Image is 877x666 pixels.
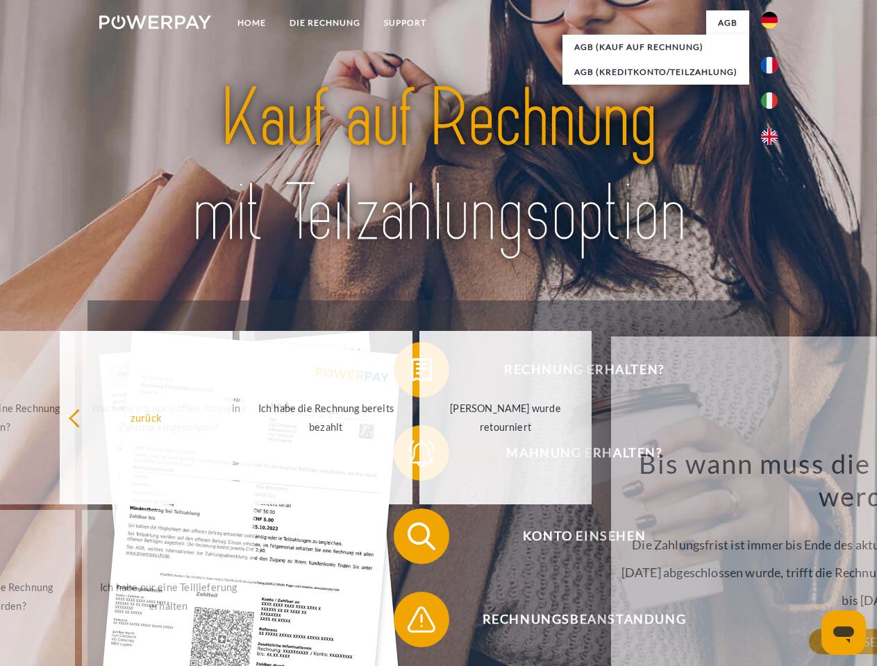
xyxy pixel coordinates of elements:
[226,10,278,35] a: Home
[562,35,749,60] a: AGB (Kauf auf Rechnung)
[99,15,211,29] img: logo-powerpay-white.svg
[428,399,584,436] div: [PERSON_NAME] wurde retourniert
[394,592,755,647] button: Rechnungsbeanstandung
[404,602,439,637] img: qb_warning.svg
[562,60,749,85] a: AGB (Kreditkonto/Teilzahlung)
[372,10,438,35] a: SUPPORT
[90,578,247,615] div: Ich habe nur eine Teillieferung erhalten
[248,399,404,436] div: Ich habe die Rechnung bereits bezahlt
[414,509,754,564] span: Konto einsehen
[761,12,778,28] img: de
[821,610,866,655] iframe: Schaltfläche zum Öffnen des Messaging-Fensters
[761,128,778,145] img: en
[404,519,439,554] img: qb_search.svg
[68,408,224,427] div: zurück
[394,509,755,564] button: Konto einsehen
[706,10,749,35] a: agb
[761,57,778,74] img: fr
[133,67,744,266] img: title-powerpay_de.svg
[278,10,372,35] a: DIE RECHNUNG
[414,592,754,647] span: Rechnungsbeanstandung
[761,92,778,109] img: it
